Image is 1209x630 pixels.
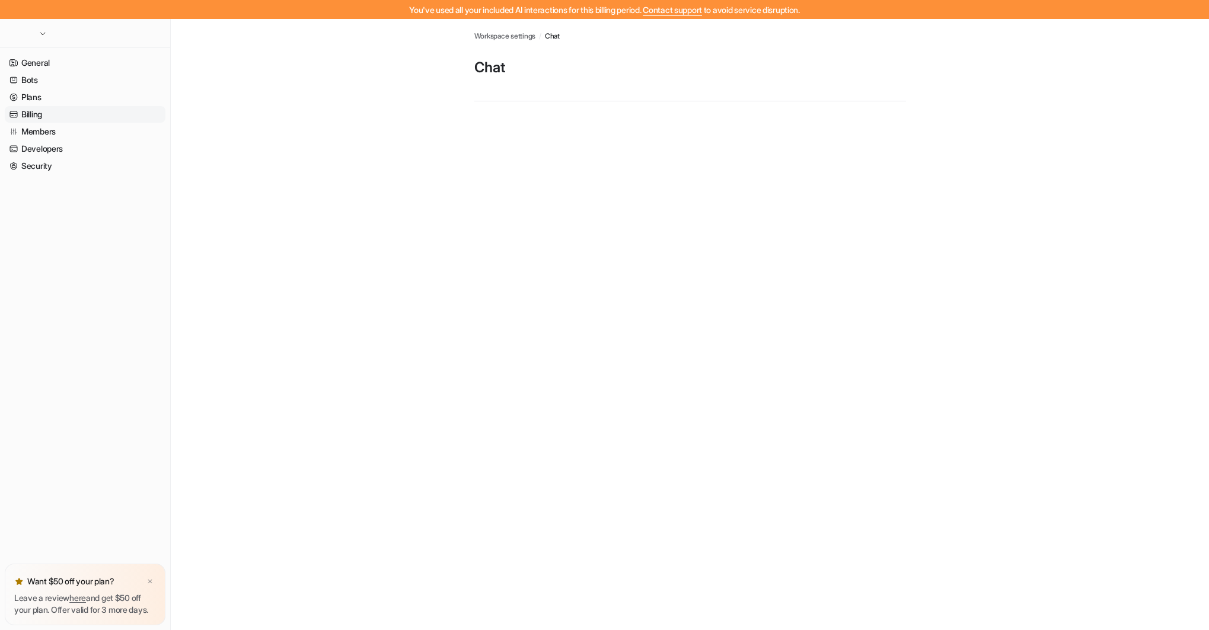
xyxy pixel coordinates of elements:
[5,55,165,71] a: General
[14,577,24,586] img: star
[5,123,165,140] a: Members
[643,5,702,15] span: Contact support
[5,106,165,123] a: Billing
[146,578,154,586] img: x
[5,72,165,88] a: Bots
[5,158,165,174] a: Security
[474,31,536,41] a: Workspace settings
[14,592,156,616] p: Leave a review and get $50 off your plan. Offer valid for 3 more days.
[539,31,541,41] span: /
[5,140,165,157] a: Developers
[474,58,906,77] p: Chat
[27,575,114,587] p: Want $50 off your plan?
[69,593,86,603] a: here
[545,31,560,41] a: Chat
[5,89,165,105] a: Plans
